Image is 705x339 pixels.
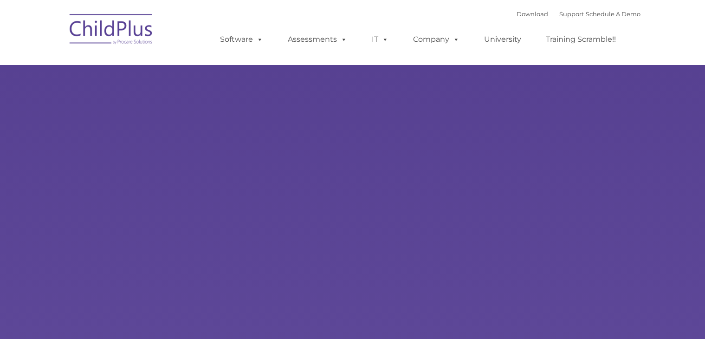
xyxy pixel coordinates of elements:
a: Software [211,30,272,49]
a: Download [517,10,548,18]
img: ChildPlus by Procare Solutions [65,7,158,54]
a: Training Scramble!! [537,30,625,49]
a: Schedule A Demo [586,10,640,18]
a: Company [404,30,469,49]
a: Assessments [278,30,356,49]
a: University [475,30,530,49]
a: Support [559,10,584,18]
font: | [517,10,640,18]
a: IT [362,30,398,49]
